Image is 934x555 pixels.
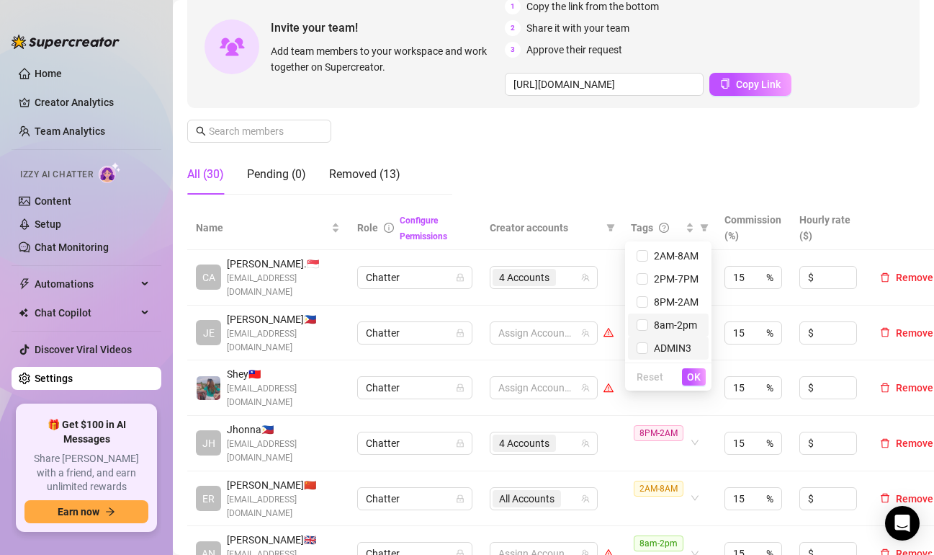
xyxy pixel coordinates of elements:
span: [PERSON_NAME] 🇨🇳 [227,477,340,493]
span: JE [203,325,215,341]
span: delete [880,383,890,393]
span: 4 Accounts [499,270,549,285]
a: Discover Viral Videos [35,344,132,355]
span: Add team members to your workspace and work together on Supercreator. [271,43,499,75]
span: Izzy AI Chatter [20,168,93,182]
span: Chat Copilot [35,301,137,324]
span: [PERSON_NAME] 🇬🇧 [227,532,340,548]
img: Shey [197,376,220,400]
th: Name [187,206,349,250]
span: 8PM-2AM [634,425,683,441]
span: Share [PERSON_NAME] with a friend, and earn unlimited rewards [24,452,148,494]
span: Remove [896,272,933,283]
span: Tags [631,220,653,236]
span: [EMAIL_ADDRESS][DOMAIN_NAME] [227,272,340,299]
button: OK [682,368,706,386]
span: ADMIN3 [648,342,691,354]
div: Pending (0) [247,166,306,183]
span: 4 Accounts [493,435,556,452]
span: [PERSON_NAME]. 🇸🇬 [227,256,340,272]
span: lock [456,439,464,448]
div: Removed (13) [329,166,400,183]
a: Settings [35,373,73,384]
span: team [581,439,590,448]
span: Chatter [366,488,464,510]
span: Jhonna 🇵🇭 [227,422,340,438]
a: Team Analytics [35,125,105,137]
a: Content [35,195,71,207]
span: team [581,273,590,282]
span: 3 [505,42,521,58]
span: arrow-right [105,507,115,517]
span: Chatter [366,267,464,288]
span: Approve their request [526,42,622,58]
span: search [196,126,206,136]
span: lock [456,273,464,282]
span: Earn now [58,506,99,518]
span: warning [603,383,614,393]
span: Remove [896,438,933,449]
img: logo-BBDzfeDw.svg [12,35,120,49]
span: question-circle [659,223,669,233]
span: Chatter [366,432,464,454]
span: [EMAIL_ADDRESS][DOMAIN_NAME] [227,493,340,520]
th: Commission (%) [716,206,791,250]
th: Hourly rate ($) [791,206,866,250]
span: thunderbolt [19,278,30,290]
span: JH [202,435,215,451]
span: info-circle [384,223,394,233]
span: All Accounts [499,491,554,507]
span: copy [720,79,730,89]
span: Chatter [366,377,464,399]
span: Creator accounts [490,220,601,236]
span: OK [687,371,701,383]
span: 2 [505,20,521,36]
span: 8PM-2AM [648,296,699,308]
span: Role [357,222,378,234]
span: 4 Accounts [493,269,556,286]
span: delete [880,327,890,337]
span: Remove [896,327,933,339]
span: Copy Link [736,79,781,90]
span: Shey 🇹🇼 [227,366,340,382]
span: lock [456,329,464,337]
span: Invite your team! [271,19,505,37]
span: 8am-2pm [634,536,683,551]
a: Setup [35,218,61,230]
span: [EMAIL_ADDRESS][DOMAIN_NAME] [227,327,340,355]
span: Remove [896,493,933,505]
span: warning [603,327,614,337]
span: filter [606,223,615,232]
span: delete [880,272,890,283]
span: Remove [896,382,933,394]
img: AI Chatter [99,162,121,183]
button: Copy Link [709,73,791,96]
span: delete [880,493,890,503]
span: team [581,494,590,503]
a: Creator Analytics [35,91,150,114]
div: Open Intercom Messenger [885,506,920,541]
span: ER [202,491,215,507]
input: Search members [209,123,311,139]
span: team [581,329,590,337]
span: 🎁 Get $100 in AI Messages [24,418,148,446]
a: Configure Permissions [400,216,447,241]
a: Chat Monitoring [35,241,109,253]
span: [EMAIL_ADDRESS][DOMAIN_NAME] [227,438,340,465]
span: filter [700,223,709,232]
span: Share it with your team [526,20,629,36]
img: Chat Copilot [19,308,28,318]
span: filter [603,217,618,239]
span: 2PM-7PM [648,273,699,285]
span: lock [456,494,464,503]
span: [PERSON_NAME] 🇵🇭 [227,311,340,327]
span: Chatter [366,322,464,344]
a: Home [35,68,62,79]
span: Name [196,220,328,236]
span: team [581,383,590,392]
span: delete [880,438,890,448]
span: filter [697,217,711,239]
span: [EMAIL_ADDRESS][DOMAIN_NAME] [227,382,340,409]
span: 8am-2pm [648,319,697,331]
span: 2AM-8AM [648,250,699,262]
